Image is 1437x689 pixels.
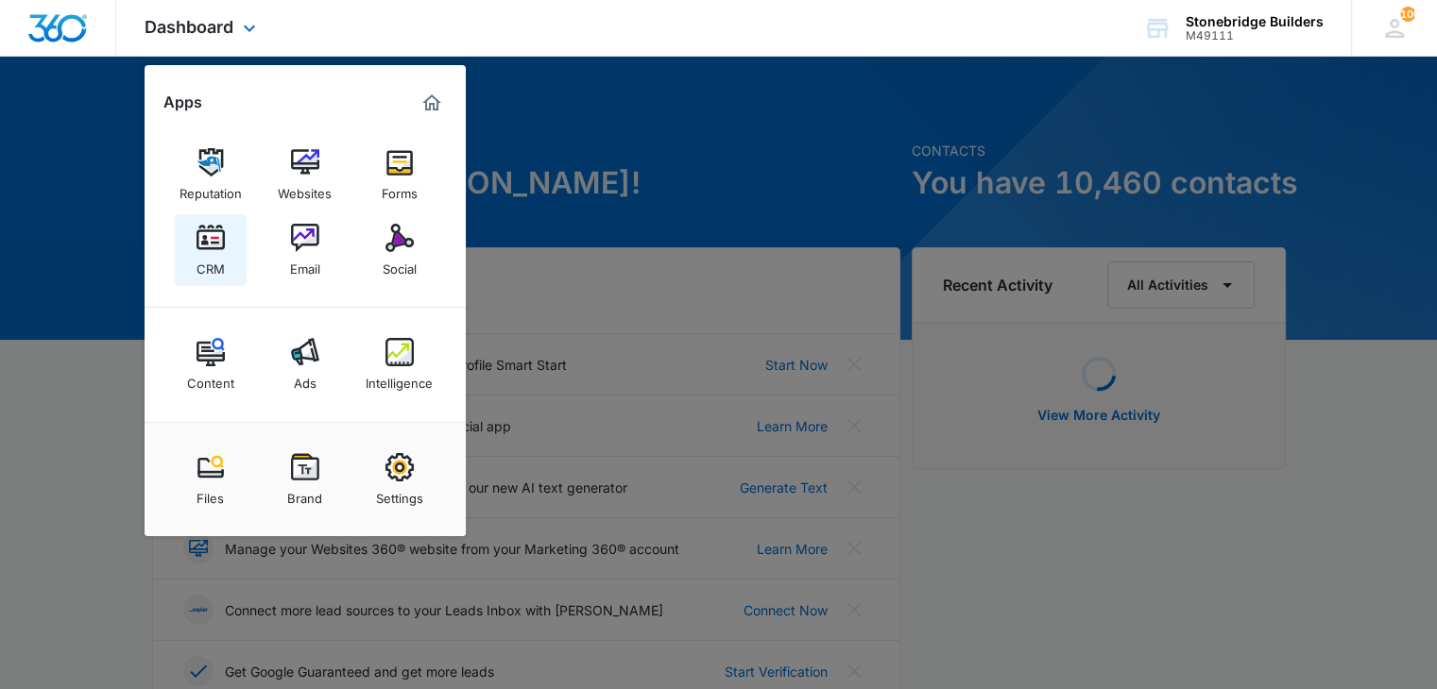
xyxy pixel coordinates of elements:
[269,444,341,515] a: Brand
[269,139,341,210] a: Websites
[269,328,341,400] a: Ads
[417,88,447,118] a: Marketing 360® Dashboard
[383,252,417,277] div: Social
[364,139,436,210] a: Forms
[145,17,233,37] span: Dashboard
[382,176,418,201] div: Forms
[1186,29,1324,42] div: account id
[364,444,436,515] a: Settings
[187,366,234,391] div: Content
[163,93,202,111] h2: Apps
[364,328,436,400] a: Intelligence
[175,444,247,515] a: Files
[269,214,341,286] a: Email
[278,176,332,201] div: Websites
[175,328,247,400] a: Content
[1186,14,1324,29] div: account name
[197,252,225,277] div: CRM
[290,252,320,277] div: Email
[287,481,322,506] div: Brand
[366,366,433,391] div: Intelligence
[197,481,224,506] div: Files
[364,214,436,286] a: Social
[294,366,316,391] div: Ads
[175,214,247,286] a: CRM
[376,481,423,506] div: Settings
[180,176,242,201] div: Reputation
[1400,7,1415,22] span: 100
[175,139,247,210] a: Reputation
[1400,7,1415,22] div: notifications count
